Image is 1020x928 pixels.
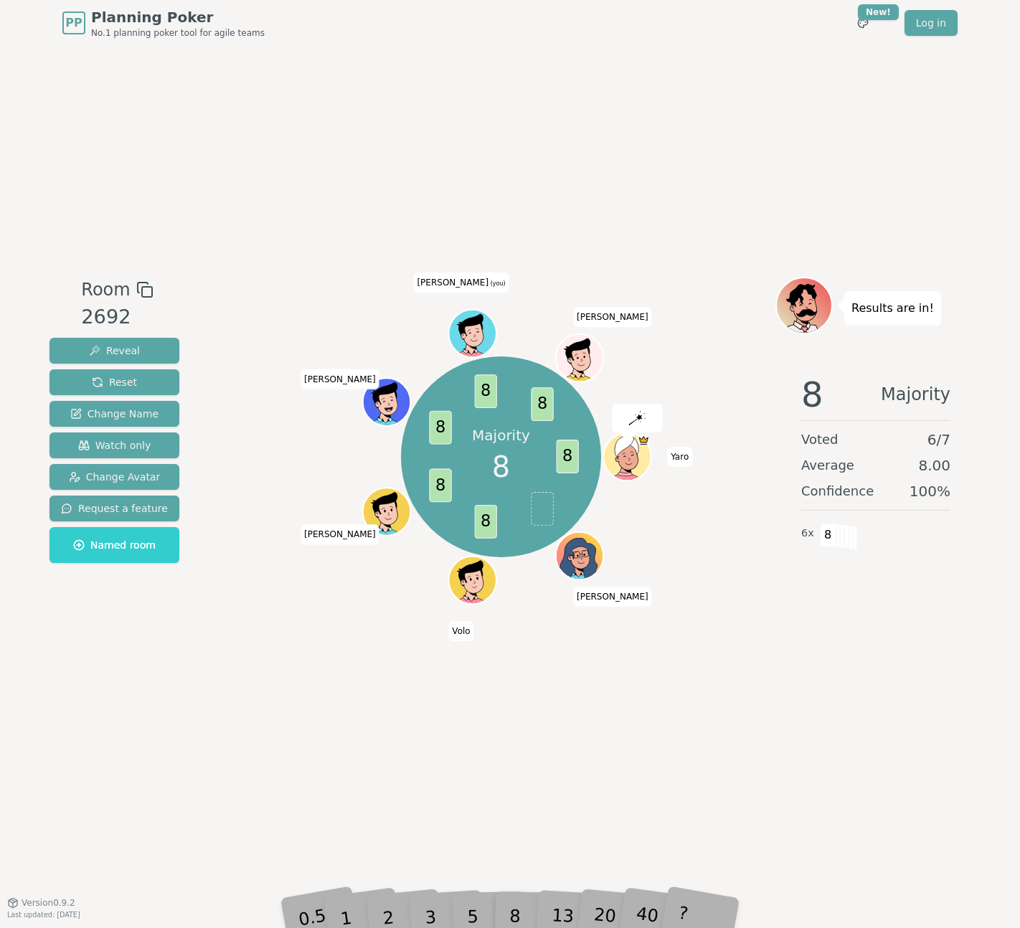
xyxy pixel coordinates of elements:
[73,538,156,552] span: Named room
[450,311,495,356] button: Click to change your avatar
[91,7,265,27] span: Planning Poker
[492,445,510,488] span: 8
[62,7,265,39] a: PPPlanning PokerNo.1 planning poker tool for agile teams
[801,481,874,501] span: Confidence
[448,621,473,641] span: Click to change your name
[22,897,75,909] span: Version 0.9.2
[49,496,179,521] button: Request a feature
[801,455,854,475] span: Average
[301,369,379,389] span: Click to change your name
[49,401,179,427] button: Change Name
[69,470,161,484] span: Change Avatar
[49,464,179,490] button: Change Avatar
[557,440,579,474] span: 8
[78,438,151,453] span: Watch only
[92,375,137,389] span: Reset
[7,897,75,909] button: Version0.9.2
[532,388,554,422] span: 8
[81,277,130,303] span: Room
[881,377,950,412] span: Majority
[910,481,950,501] span: 100 %
[49,432,179,458] button: Watch only
[49,338,179,364] button: Reveal
[49,369,179,395] button: Reset
[91,27,265,39] span: No.1 planning poker tool for agile teams
[430,469,452,503] span: 8
[573,307,652,327] span: Click to change your name
[850,10,876,36] button: New!
[801,526,814,541] span: 6 x
[905,10,958,36] a: Log in
[629,411,646,425] img: reveal
[89,344,140,358] span: Reveal
[65,14,82,32] span: PP
[573,587,652,607] span: Click to change your name
[488,280,506,287] span: (you)
[70,407,159,421] span: Change Name
[820,523,836,547] span: 8
[81,303,153,332] div: 2692
[475,505,497,539] span: 8
[858,4,899,20] div: New!
[49,527,179,563] button: Named room
[801,430,839,450] span: Voted
[667,447,692,467] span: Click to change your name
[927,430,950,450] span: 6 / 7
[638,435,650,447] span: Yaro is the host
[801,377,823,412] span: 8
[472,425,530,445] p: Majority
[61,501,168,516] span: Request a feature
[7,911,80,919] span: Last updated: [DATE]
[301,524,379,544] span: Click to change your name
[918,455,950,475] span: 8.00
[475,375,497,409] span: 8
[413,273,509,293] span: Click to change your name
[430,411,452,445] span: 8
[851,298,934,318] p: Results are in!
